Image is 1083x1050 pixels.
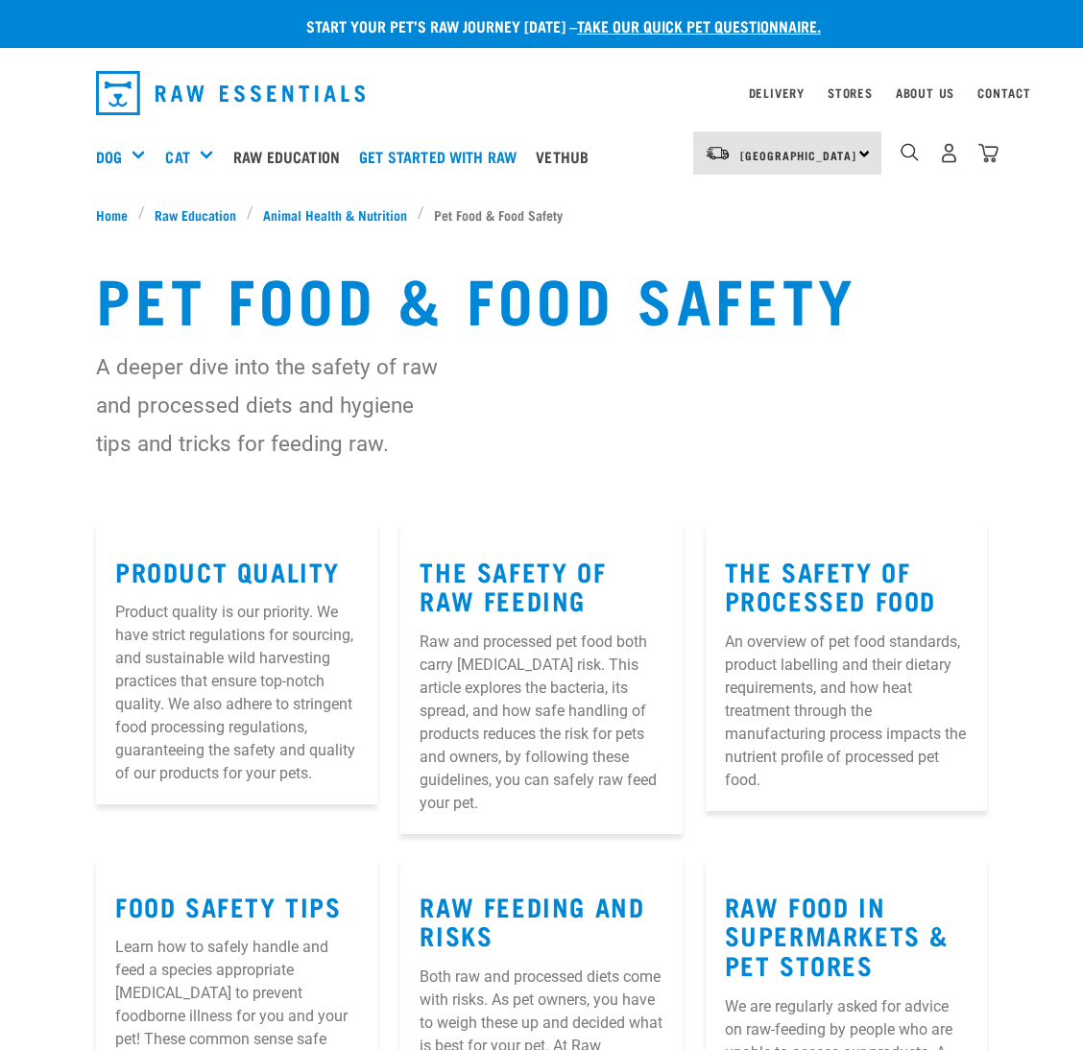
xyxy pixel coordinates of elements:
[828,89,873,96] a: Stores
[96,71,365,115] img: Raw Essentials Logo
[263,204,407,225] span: Animal Health & Nutrition
[725,898,949,971] a: Raw Food in Supermarkets & Pet Stores
[354,118,531,195] a: Get started with Raw
[145,204,247,225] a: Raw Education
[115,601,358,785] p: Product quality is our priority. We have strict regulations for sourcing, and sustainable wild ha...
[115,898,342,913] a: Food Safety Tips
[420,563,606,608] a: The Safety of Raw Feeding
[96,204,128,225] span: Home
[155,204,236,225] span: Raw Education
[749,89,805,96] a: Delivery
[901,143,919,161] img: home-icon-1@2x.png
[81,63,1002,123] nav: dropdown navigation
[253,204,418,225] a: Animal Health & Nutrition
[96,263,987,332] h1: Pet Food & Food Safety
[531,118,603,195] a: Vethub
[725,563,936,608] a: The Safety of Processed Food
[977,89,1031,96] a: Contact
[725,631,968,792] p: An overview of pet food standards, product labelling and their dietary requirements, and how heat...
[96,145,122,168] a: Dog
[420,631,662,815] p: Raw and processed pet food both carry [MEDICAL_DATA] risk. This article explores the bacteria, it...
[229,118,354,195] a: Raw Education
[577,21,821,30] a: take our quick pet questionnaire.
[978,143,999,163] img: home-icon@2x.png
[939,143,959,163] img: user.png
[740,152,856,158] span: [GEOGRAPHIC_DATA]
[96,204,987,225] nav: breadcrumbs
[896,89,954,96] a: About Us
[96,347,452,463] p: A deeper dive into the safety of raw and processed diets and hygiene tips and tricks for feeding ...
[705,145,731,162] img: van-moving.png
[420,898,644,943] a: Raw Feeding and Risks
[115,563,340,578] a: Product Quality
[96,204,138,225] a: Home
[165,145,189,168] a: Cat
